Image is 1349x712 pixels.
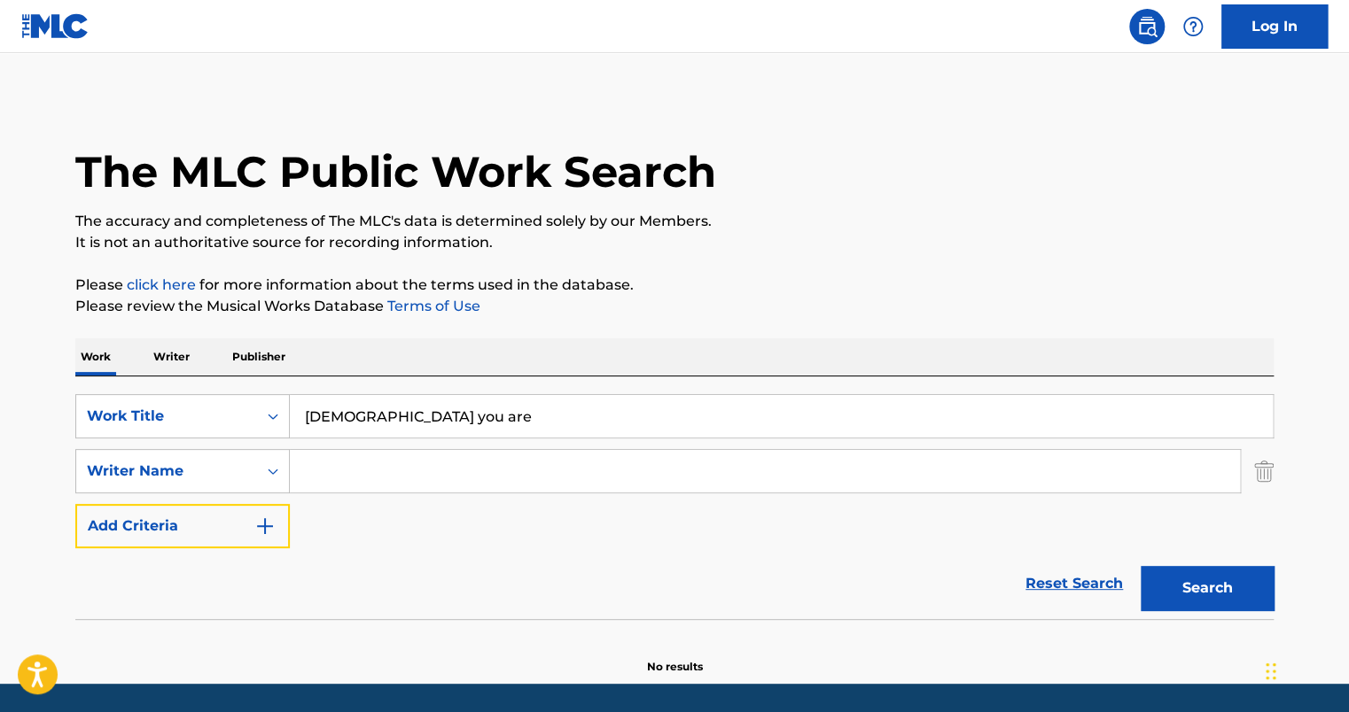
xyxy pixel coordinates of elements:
p: No results [647,638,703,675]
a: Log In [1221,4,1328,49]
img: 9d2ae6d4665cec9f34b9.svg [254,515,276,537]
img: Delete Criterion [1254,449,1274,493]
a: Public Search [1129,9,1165,44]
img: help [1182,16,1204,37]
p: Writer [148,338,195,375]
img: MLC Logo [21,13,90,39]
p: It is not an authoritative source for recording information. [75,232,1274,253]
div: Help [1175,9,1211,44]
div: Drag [1266,645,1276,698]
img: search [1136,16,1158,37]
div: Work Title [87,406,246,427]
a: click here [127,276,196,293]
button: Add Criteria [75,504,290,548]
button: Search [1141,566,1274,610]
a: Terms of Use [384,298,480,314]
p: Please for more information about the terms used in the database. [75,275,1274,296]
a: Reset Search [1017,564,1132,603]
form: Search Form [75,394,1274,619]
iframe: Chat Widget [1260,627,1349,712]
p: Please review the Musical Works Database [75,296,1274,317]
p: Publisher [227,338,291,375]
p: The accuracy and completeness of The MLC's data is determined solely by our Members. [75,211,1274,232]
div: Writer Name [87,460,246,482]
h1: The MLC Public Work Search [75,145,716,198]
p: Work [75,338,116,375]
